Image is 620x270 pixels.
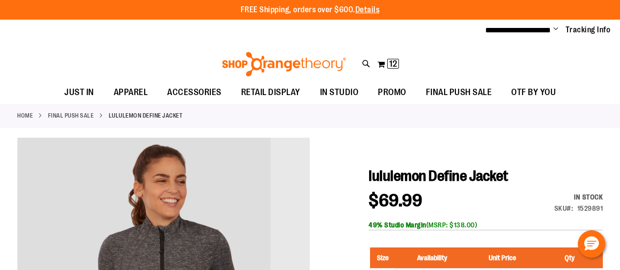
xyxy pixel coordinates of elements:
[369,191,422,211] span: $69.99
[369,220,603,230] div: (MSRP: $138.00)
[231,81,310,104] a: RETAIL DISPLAY
[554,192,603,202] div: Availability
[566,25,611,35] a: Tracking Info
[221,52,347,76] img: Shop Orangetheory
[48,111,94,120] a: FINAL PUSH SALE
[310,81,369,104] a: IN STUDIO
[54,81,104,104] a: JUST IN
[320,81,359,103] span: IN STUDIO
[368,81,416,104] a: PROMO
[369,168,508,184] span: lululemon Define Jacket
[577,203,603,213] div: 1529891
[114,81,148,103] span: APPAREL
[104,81,158,104] a: APPAREL
[241,4,380,16] p: FREE Shipping, orders over $600.
[469,247,537,269] th: Unit Price
[369,221,426,229] b: 49% Studio Margin
[554,192,603,202] div: In stock
[553,25,558,35] button: Account menu
[64,81,94,103] span: JUST IN
[416,81,502,103] a: FINAL PUSH SALE
[389,59,397,69] span: 12
[554,204,573,212] strong: SKU
[109,111,183,120] strong: lululemon Define Jacket
[17,111,33,120] a: Home
[537,247,603,269] th: Qty
[396,247,469,269] th: Availability
[157,81,231,104] a: ACCESSORIES
[167,81,222,103] span: ACCESSORIES
[355,5,380,14] a: Details
[370,247,396,269] th: Size
[501,81,566,104] a: OTF BY YOU
[511,81,556,103] span: OTF BY YOU
[578,230,605,258] button: Hello, have a question? Let’s chat.
[426,81,492,103] span: FINAL PUSH SALE
[241,81,300,103] span: RETAIL DISPLAY
[378,81,406,103] span: PROMO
